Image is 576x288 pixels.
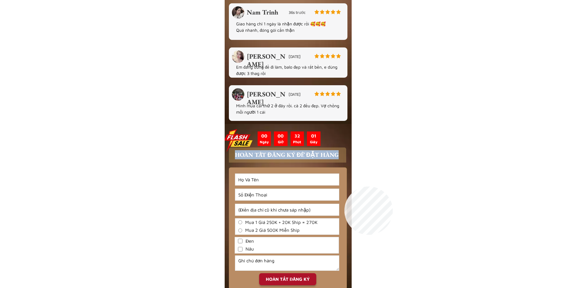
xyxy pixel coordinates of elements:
span: Mua 2 Giá 500K Miễn Ship [245,227,300,234]
p: [PERSON_NAME] [247,53,289,69]
h3: HOÀN TẤT ĐĂNG KÝ ĐỂ ĐẶT HÀNG [235,150,357,159]
input: Input address [235,204,339,215]
p: Giao hàng chỉ 1 ngày là nhận được rồi 🥰🥰🥰 Quá nhanh, đóng gói cẩn thận [236,21,340,33]
input: Đen [238,239,242,243]
input: Input full_name [235,174,339,185]
h3: 36s trước [289,10,315,16]
input: Input phone_number [235,189,339,200]
div: HOÀN TẤT ĐĂNG KÝ [259,276,316,283]
h3: [DATE] [289,92,315,98]
p: Nam Trinh [247,8,289,16]
p: Mình mua cái thứ 2 ở đây rồi. cả 2 đều đẹp. Vợ chồng mỗi người 1 cái [236,102,340,121]
p: Em đang dùng để đi làm, balo đẹp và rất bền, e dùng được 3 thag rồi [236,64,340,76]
span: Nâu [246,246,254,253]
input: Mua 1 Giá 250K + 20K Ship = 270K [238,220,242,224]
span: Mua 1 Giá 250K + 20K Ship = 270K [245,219,317,226]
span: Đen [246,238,254,245]
input: Mua 2 Giá 500K Miễn Ship [238,228,242,232]
input: Nâu [238,247,242,251]
p: [PERSON_NAME] [247,90,289,106]
h3: [DATE] [289,54,315,60]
